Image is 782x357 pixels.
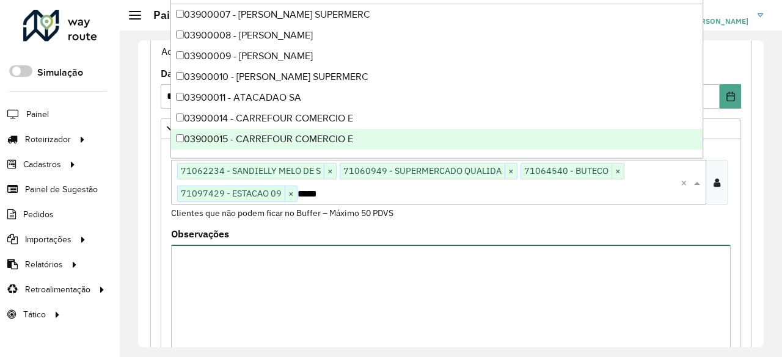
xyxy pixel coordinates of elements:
span: Relatórios [25,258,63,271]
div: 03900008 - [PERSON_NAME] [171,25,702,46]
span: × [612,164,624,179]
label: Data de Vigência Inicial [161,66,272,81]
span: 71097429 - ESTACAO 09 [178,186,285,201]
span: Painel de Sugestão [25,183,98,196]
span: Importações [25,233,71,246]
div: 03900011 - ATACADAO SA [171,87,702,108]
button: Choose Date [720,84,741,109]
div: 03900014 - CARREFOUR COMERCIO E [171,108,702,129]
h2: Painel de Sugestão - Criar registro [141,9,327,22]
span: Clear all [681,175,691,190]
div: 03900010 - [PERSON_NAME] SUPERMERC [171,67,702,87]
span: × [505,164,517,179]
span: × [285,187,297,201]
span: 71062234 - SANDIELLY MELO DE S [178,164,324,178]
div: 03900015 - CARREFOUR COMERCIO E [171,129,702,150]
span: Retroalimentação [25,283,90,296]
span: 71060949 - SUPERMERCADO QUALIDA [340,164,505,178]
span: Pedidos [23,208,54,221]
a: Priorizar Cliente - Não podem ficar no buffer [161,118,741,139]
span: Roteirizador [25,133,71,146]
span: Tático [23,308,46,321]
small: Clientes que não podem ficar no Buffer – Máximo 50 PDVS [171,207,393,218]
div: 03900007 - [PERSON_NAME] SUPERMERC [171,4,702,25]
label: Observações [171,226,229,241]
div: 03900009 - [PERSON_NAME] [171,46,702,67]
span: Painel [26,108,49,121]
span: 71064540 - BUTECO [521,164,612,178]
span: × [324,164,336,179]
span: Cadastros [23,158,61,171]
div: 03900017 - BASE ATACADISTA LTDA [171,150,702,170]
label: Simulação [37,65,83,80]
